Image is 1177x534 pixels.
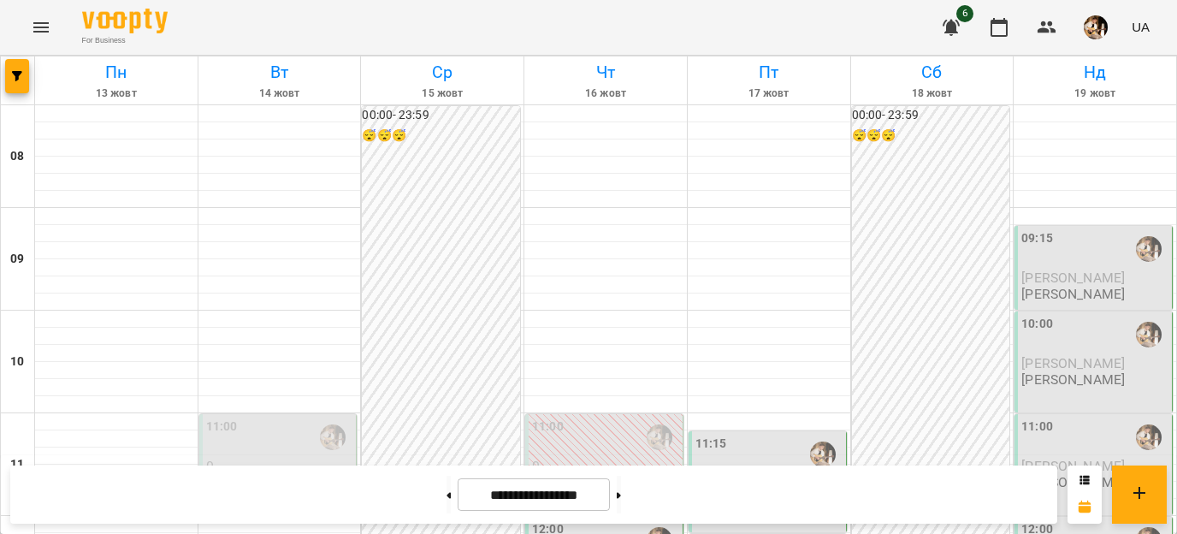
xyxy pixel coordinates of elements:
h6: Нд [1016,59,1174,86]
h6: 15 жовт [364,86,521,102]
h6: 17 жовт [690,86,848,102]
h6: 😴😴😴 [852,127,1010,145]
h6: 14 жовт [201,86,358,102]
h6: 13 жовт [38,86,195,102]
img: Сергій ВЛАСОВИЧ [810,442,836,467]
h6: 18 жовт [854,86,1011,102]
label: 11:00 [206,418,238,436]
h6: Чт [527,59,684,86]
span: UA [1132,18,1150,36]
h6: Вт [201,59,358,86]
p: [PERSON_NAME] [1021,287,1125,301]
button: UA [1125,11,1156,43]
img: Сергій ВЛАСОВИЧ [1136,236,1162,262]
span: 6 [956,5,973,22]
h6: 00:00 - 23:59 [852,106,1010,125]
img: Сергій ВЛАСОВИЧ [1136,424,1162,450]
span: [PERSON_NAME] [1021,270,1125,286]
h6: 19 жовт [1016,86,1174,102]
label: 11:00 [1021,418,1053,436]
label: 11:15 [695,435,727,454]
label: 11:00 [532,418,564,436]
h6: 00:00 - 23:59 [362,106,520,125]
button: Menu [21,7,62,48]
h6: 10 [10,353,24,371]
p: [PERSON_NAME] [1021,372,1125,387]
h6: 09 [10,250,24,269]
h6: Сб [854,59,1011,86]
h6: Ср [364,59,521,86]
span: [PERSON_NAME] [1021,355,1125,371]
h6: 16 жовт [527,86,684,102]
span: For Business [82,35,168,46]
h6: Пт [690,59,848,86]
img: Сергій ВЛАСОВИЧ [647,424,672,450]
h6: 😴😴😴 [362,127,520,145]
img: Сергій ВЛАСОВИЧ [1136,322,1162,347]
img: 0162ea527a5616b79ea1cf03ccdd73a5.jpg [1084,15,1108,39]
h6: Пн [38,59,195,86]
label: 10:00 [1021,315,1053,334]
img: Voopty Logo [82,9,168,33]
h6: 08 [10,147,24,166]
img: Сергій ВЛАСОВИЧ [320,424,346,450]
label: 09:15 [1021,229,1053,248]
